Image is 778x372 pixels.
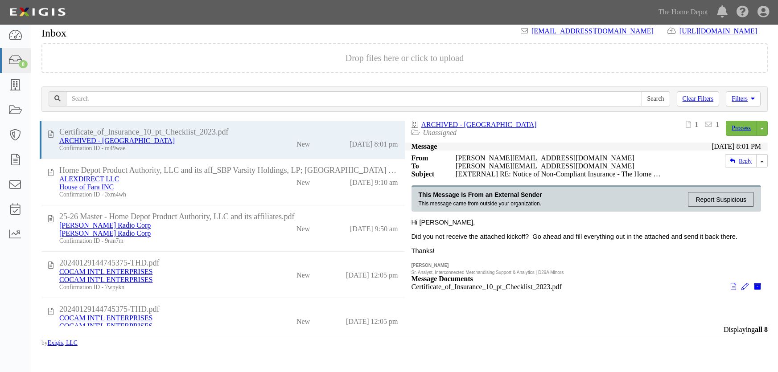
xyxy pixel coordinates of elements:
a: The Home Depot [654,3,712,21]
p: Certificate_of_Insurance_10_pt_Checklist_2023.pdf [412,283,762,291]
a: House of Fara INC [59,183,114,191]
div: [DATE] 9:10 am [350,175,398,187]
div: ALEXDIRECT LLC [59,175,251,183]
i: Edit document [741,283,749,290]
div: [DATE] 12:05 pm [346,268,398,279]
div: 25-26 Master - Home Depot Product Authority, LLC and its affiliates.pdf [59,212,398,221]
div: New [296,175,310,187]
strong: Message Documents [412,275,473,282]
button: Drop files here or click to upload [346,53,464,63]
b: all 8 [755,326,768,333]
div: rick@eurochefusa.com [449,162,671,170]
div: Home Depot Product Authority, LLC and its aff_SBP Varsity Holdings, LP; US Lumber_25 26 MASTER CO... [59,166,398,175]
a: COCAM INT'L ENTERPRISES [59,314,152,322]
div: This Message Is From an External Sender [419,191,542,199]
a: ARCHIVED - [GEOGRAPHIC_DATA] [421,121,537,128]
input: Search [642,91,670,106]
i: Archive document [754,283,761,290]
div: New [296,314,310,326]
div: 20240129144745375-THD.pdf [59,305,398,314]
div: Emerson Radio Corp [59,229,251,237]
span: Thanks! [412,247,435,254]
span: [PERSON_NAME] [412,263,449,268]
h1: Inbox [41,27,66,39]
div: COCAM INT'L ENTERPRISES [59,314,251,322]
div: COCAM INT'L ENTERPRISES [59,268,251,276]
div: Confirmation ID - 3xm4wh [59,191,251,198]
a: [PERSON_NAME] Radio Corp [59,221,151,229]
a: [URL][DOMAIN_NAME] [679,27,768,35]
a: COCAM INT'L ENTERPRISES [59,268,152,275]
div: [DATE] 9:50 am [350,221,398,233]
i: Help Center - Complianz [737,6,749,18]
div: COCAM INT'L ENTERPRISES [59,276,251,284]
img: logo-5460c22ac91f19d4615b14bd174203de0afe785f0fc80cf4dbbc73dc1793850b.png [7,4,68,20]
a: Process [726,121,757,136]
div: New [296,268,310,279]
input: Search [66,91,642,106]
div: New [296,221,310,233]
b: 1 [716,121,719,128]
div: ARCHIVED - Verona [59,137,251,145]
strong: Message [412,143,437,150]
div: 8 [19,60,28,68]
div: This message came from outside your organization. [419,200,542,208]
div: Certificate_of_Insurance_10_pt_Checklist_2023.pdf [59,127,398,137]
div: 20240129144745375-THD.pdf [59,258,398,268]
strong: To [405,162,449,170]
div: COCAM INT'L ENTERPRISES [59,322,251,330]
div: Emerson Radio Corp [59,221,251,229]
b: 1 [695,121,698,128]
div: [PERSON_NAME][EMAIL_ADDRESS][DOMAIN_NAME] [449,154,671,162]
div: [EXTERNAL] RE: Notice of Non-Compliant Insurance - The Home Depot | Euro Chef LLC [449,170,671,178]
strong: From [405,154,449,162]
div: New [296,137,310,148]
a: COCAM INT'L ENTERPRISES [59,322,152,330]
a: COCAM INT'L ENTERPRISES [59,276,152,283]
div: [DATE] 12:05 pm [346,314,398,326]
a: Clear Filters [677,91,720,106]
strong: Subject [405,170,449,178]
a: Reply [725,154,757,168]
a: Exigis, LLC [48,339,78,346]
i: View [731,283,736,290]
a: ARCHIVED - [GEOGRAPHIC_DATA] [59,137,175,144]
a: [EMAIL_ADDRESS][DOMAIN_NAME] [531,27,654,35]
div: Displaying [35,326,774,334]
div: [DATE] 8:01 PM [712,143,761,151]
div: [DATE] 8:01 pm [350,137,398,148]
span: Did you not receive the attached kickoff? Go ahead and fill everything out in the attached and se... [412,233,737,240]
small: by [41,339,78,347]
div: Confirmation ID - 7wpykn [59,284,251,291]
a: ALEXDIRECT LLC [59,175,119,183]
a: Filters [726,91,761,106]
div: Report Suspicious [688,192,754,207]
span: Sr. Analyst, Interconnected Merchandising Support & Analytics | D29A Minors [412,270,564,275]
a: Unassigned [423,129,457,136]
span: Hi [PERSON_NAME], [412,219,475,226]
a: [PERSON_NAME] Radio Corp [59,229,151,237]
div: The information in this Internet Email is confidential and may be legally privileged. It is inten... [405,178,768,275]
a: Report Suspicious [681,191,754,208]
div: Confirmation ID - 9ran7m [59,237,251,245]
div: Confirmation ID - m49wae [59,145,251,152]
div: House of Fara INC [59,183,251,191]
